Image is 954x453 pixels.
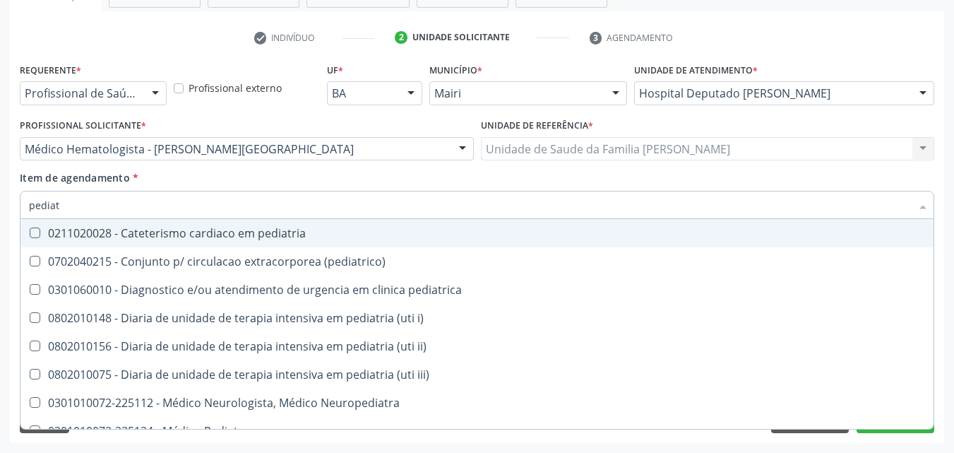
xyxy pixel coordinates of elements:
label: Município [429,59,482,81]
span: Médico Hematologista - [PERSON_NAME][GEOGRAPHIC_DATA] [25,142,445,156]
span: BA [332,86,393,100]
label: UF [327,59,343,81]
div: 0301010072-225112 - Médico Neurologista, Médico Neuropediatra [29,397,925,408]
div: 0802010156 - Diaria de unidade de terapia intensiva em pediatria (uti ii) [29,341,925,352]
div: 0301010072-225124 - Médico Pediatra [29,425,925,437]
div: 0802010075 - Diaria de unidade de terapia intensiva em pediatria (uti iii) [29,369,925,380]
div: 0211020028 - Cateterismo cardiaco em pediatria [29,228,925,239]
span: Profissional de Saúde [25,86,138,100]
label: Requerente [20,59,81,81]
span: Mairi [434,86,598,100]
span: Item de agendamento [20,171,130,184]
div: 0301060010 - Diagnostico e/ou atendimento de urgencia em clinica pediatrica [29,284,925,295]
div: Unidade solicitante [412,31,510,44]
div: 2 [395,31,407,44]
span: Hospital Deputado [PERSON_NAME] [639,86,905,100]
label: Profissional Solicitante [20,115,146,137]
div: 0702040215 - Conjunto p/ circulacao extracorporea (pediatrico) [29,256,925,267]
label: Unidade de referência [481,115,593,137]
div: 0802010148 - Diaria de unidade de terapia intensiva em pediatria (uti i) [29,312,925,324]
label: Unidade de atendimento [634,59,758,81]
input: Buscar por procedimentos [29,191,911,219]
label: Profissional externo [189,81,282,95]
